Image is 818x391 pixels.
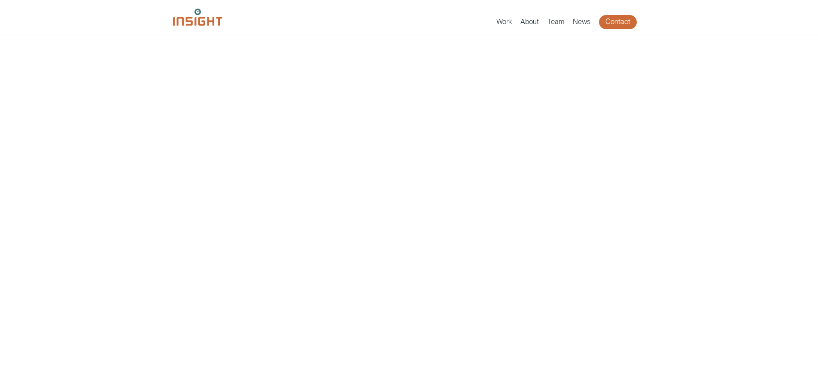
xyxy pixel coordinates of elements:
[496,17,512,29] a: Work
[520,17,539,29] a: About
[573,17,590,29] a: News
[547,17,564,29] a: Team
[599,15,637,29] a: Contact
[173,9,222,26] img: Insight Marketing Design
[496,15,645,29] nav: primary navigation menu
